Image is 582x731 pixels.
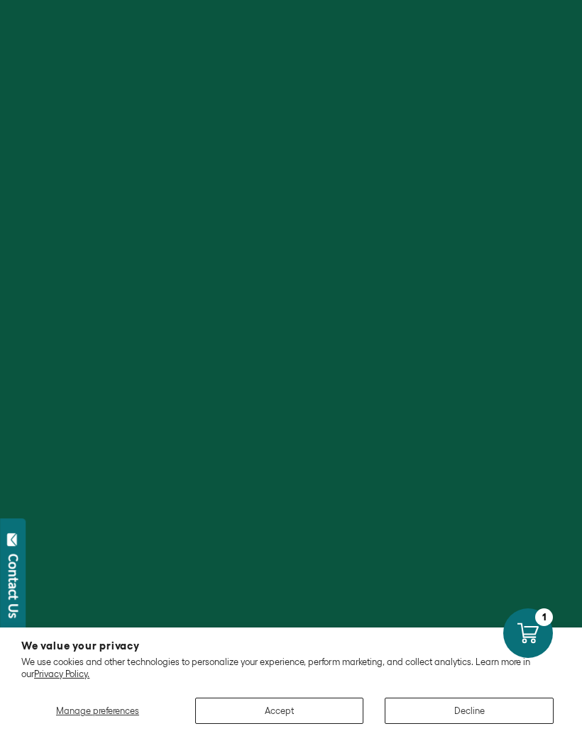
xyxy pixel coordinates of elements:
button: Decline [385,698,554,724]
button: Accept [195,698,364,724]
span: Manage preferences [56,705,139,716]
p: We use cookies and other technologies to personalize your experience, perform marketing, and coll... [21,657,561,680]
h2: We value your privacy [21,640,561,651]
div: Contact Us [6,554,21,618]
a: Privacy Policy. [34,669,89,679]
div: 1 [535,608,553,626]
button: Manage preferences [21,698,174,724]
